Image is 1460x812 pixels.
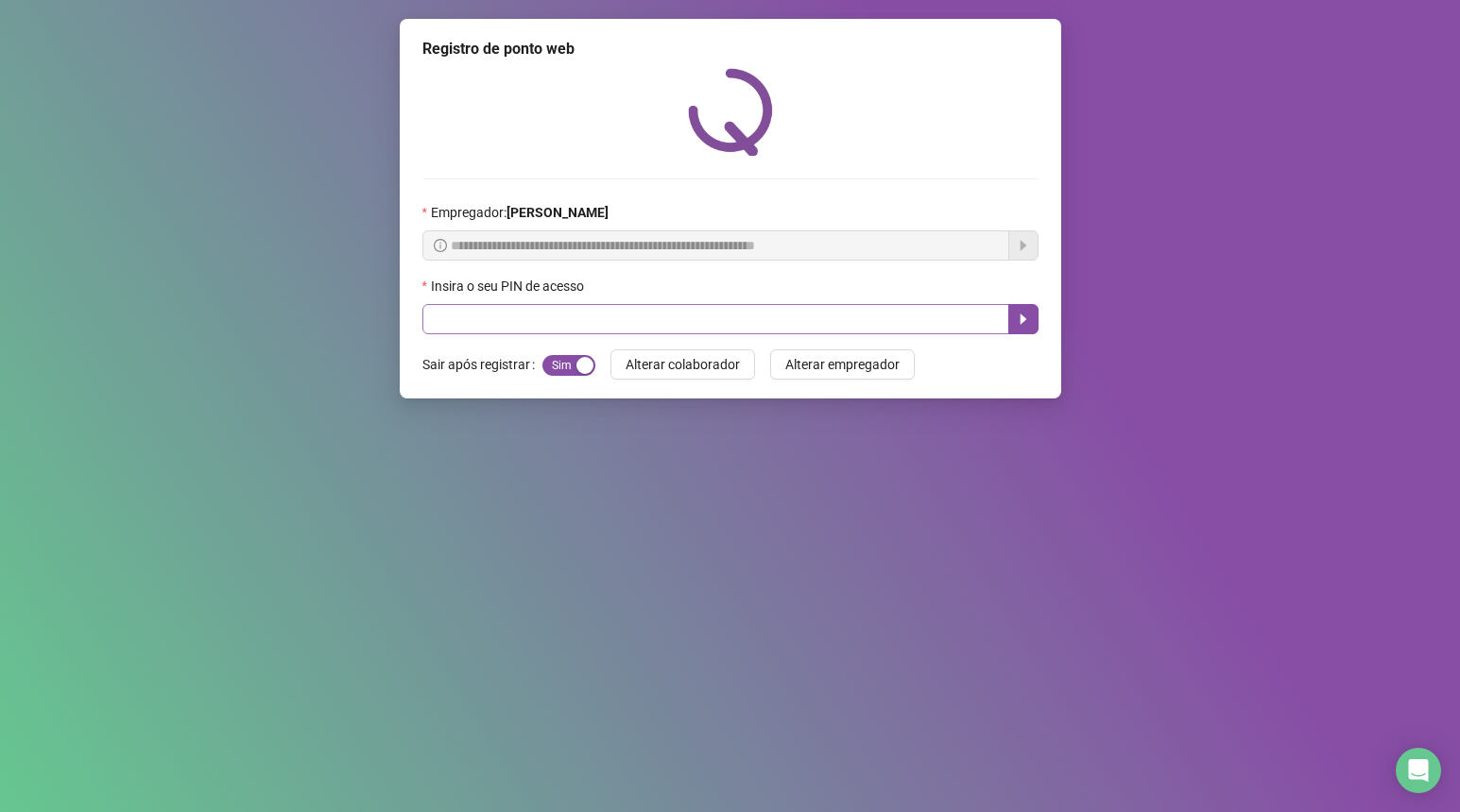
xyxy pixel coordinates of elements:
[688,68,773,156] img: QRPoint
[1396,748,1441,793] div: Open Intercom Messenger
[507,205,609,220] strong: [PERSON_NAME]
[431,202,609,223] span: Empregador :
[422,276,596,296] label: Insira o seu PIN de acesso
[626,354,740,375] span: Alterar colaborador
[785,354,900,375] span: Alterar empregador
[610,349,755,380] button: Alterar colaborador
[1016,312,1031,327] span: caret-right
[422,38,1039,60] div: Registro de ponto web
[770,349,915,380] button: Alterar empregador
[434,239,447,252] span: info-circle
[422,349,542,380] label: Sair após registrar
